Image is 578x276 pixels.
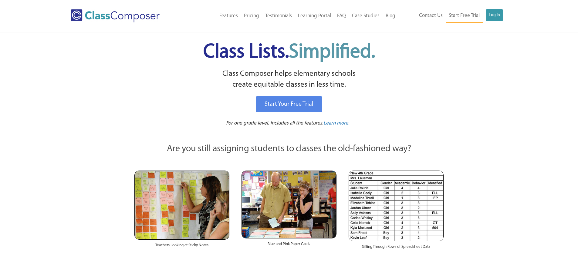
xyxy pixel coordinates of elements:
a: FAQ [334,9,349,23]
a: Features [216,9,241,23]
p: Class Composer helps elementary schools create equitable classes in less time. [134,68,445,91]
span: For one grade level. Includes all the features. [226,121,323,126]
div: Teachers Looking at Sticky Notes [134,240,229,254]
a: Log In [486,9,503,21]
img: Blue and Pink Paper Cards [242,171,336,238]
a: Contact Us [416,9,446,22]
a: Testimonials [262,9,295,23]
nav: Header Menu [184,9,398,23]
a: Start Your Free Trial [256,96,322,112]
a: Start Free Trial [446,9,483,23]
span: Simplified. [289,42,375,62]
nav: Header Menu [398,9,503,23]
a: Case Studies [349,9,383,23]
a: Pricing [241,9,262,23]
span: Learn more. [323,121,350,126]
a: Learn more. [323,120,350,127]
img: Spreadsheets [349,171,444,241]
img: Teachers Looking at Sticky Notes [134,171,229,240]
img: Class Composer [71,9,160,22]
span: Start Your Free Trial [265,101,313,107]
div: Blue and Pink Paper Cards [242,238,336,253]
p: Are you still assigning students to classes the old-fashioned way? [134,142,444,156]
span: Class Lists. [203,42,375,62]
a: Learning Portal [295,9,334,23]
div: Sifting Through Rows of Spreadsheet Data [349,241,444,256]
a: Blog [383,9,398,23]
